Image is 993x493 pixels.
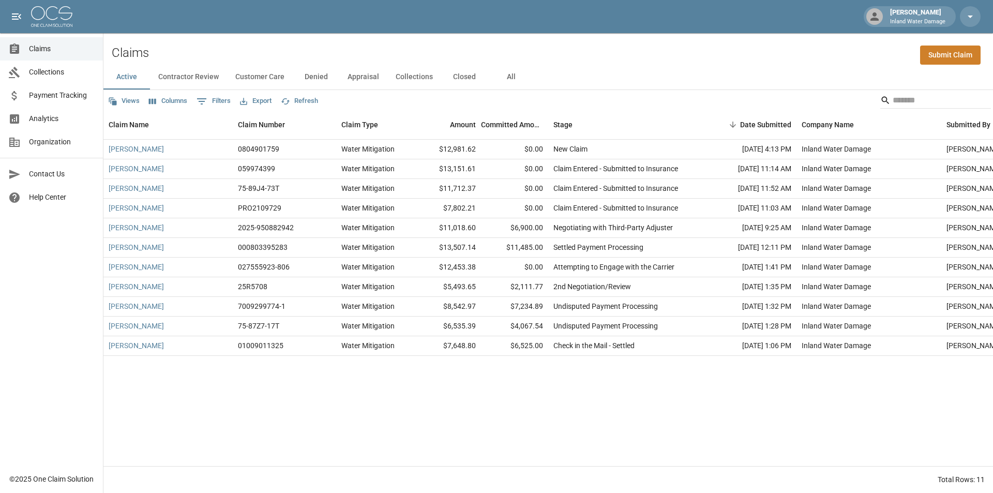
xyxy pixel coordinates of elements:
[112,46,149,61] h2: Claims
[414,218,481,238] div: $11,018.60
[802,144,871,154] div: Inland Water Damage
[488,65,534,89] button: All
[414,110,481,139] div: Amount
[29,43,95,54] span: Claims
[238,144,279,154] div: 0804901759
[103,65,150,89] button: Active
[29,169,95,180] span: Contact Us
[9,474,94,484] div: © 2025 One Claim Solution
[238,222,294,233] div: 2025-950882942
[481,336,548,356] div: $6,525.00
[414,179,481,199] div: $11,712.37
[553,203,678,213] div: Claim Entered - Submitted to Insurance
[109,242,164,252] a: [PERSON_NAME]
[441,65,488,89] button: Closed
[336,110,414,139] div: Claim Type
[109,340,164,351] a: [PERSON_NAME]
[238,110,285,139] div: Claim Number
[341,110,378,139] div: Claim Type
[890,18,945,26] p: Inland Water Damage
[802,183,871,193] div: Inland Water Damage
[703,277,796,297] div: [DATE] 1:35 PM
[341,262,395,272] div: Water Mitigation
[238,321,279,331] div: 75-87Z7-17T
[553,110,573,139] div: Stage
[802,301,871,311] div: Inland Water Damage
[6,6,27,27] button: open drawer
[481,218,548,238] div: $6,900.00
[414,199,481,218] div: $7,802.21
[481,277,548,297] div: $2,111.77
[238,163,275,174] div: 059974399
[103,65,993,89] div: dynamic tabs
[553,321,658,331] div: Undisputed Payment Processing
[414,159,481,179] div: $13,151.61
[802,340,871,351] div: Inland Water Damage
[414,336,481,356] div: $7,648.80
[109,203,164,213] a: [PERSON_NAME]
[29,137,95,147] span: Organization
[109,281,164,292] a: [PERSON_NAME]
[29,192,95,203] span: Help Center
[341,183,395,193] div: Water Mitigation
[109,262,164,272] a: [PERSON_NAME]
[802,163,871,174] div: Inland Water Damage
[553,242,643,252] div: Settled Payment Processing
[29,67,95,78] span: Collections
[29,90,95,101] span: Payment Tracking
[194,93,233,110] button: Show filters
[946,110,990,139] div: Submitted By
[450,110,476,139] div: Amount
[238,242,288,252] div: 000803395283
[802,222,871,233] div: Inland Water Damage
[703,199,796,218] div: [DATE] 11:03 AM
[703,179,796,199] div: [DATE] 11:52 AM
[802,262,871,272] div: Inland Water Damage
[150,65,227,89] button: Contractor Review
[109,222,164,233] a: [PERSON_NAME]
[553,301,658,311] div: Undisputed Payment Processing
[481,159,548,179] div: $0.00
[106,93,142,109] button: Views
[481,258,548,277] div: $0.00
[802,242,871,252] div: Inland Water Damage
[109,110,149,139] div: Claim Name
[802,321,871,331] div: Inland Water Damage
[938,474,985,485] div: Total Rows: 11
[29,113,95,124] span: Analytics
[726,117,740,132] button: Sort
[481,110,548,139] div: Committed Amount
[387,65,441,89] button: Collections
[481,179,548,199] div: $0.00
[293,65,339,89] button: Denied
[553,222,673,233] div: Negotiating with Third-Party Adjuster
[553,163,678,174] div: Claim Entered - Submitted to Insurance
[109,144,164,154] a: [PERSON_NAME]
[703,110,796,139] div: Date Submitted
[341,281,395,292] div: Water Mitigation
[703,218,796,238] div: [DATE] 9:25 AM
[414,238,481,258] div: $13,507.14
[109,183,164,193] a: [PERSON_NAME]
[553,340,635,351] div: Check in the Mail - Settled
[238,281,267,292] div: 25R5708
[109,163,164,174] a: [PERSON_NAME]
[886,7,950,26] div: [PERSON_NAME]
[703,317,796,336] div: [DATE] 1:28 PM
[109,321,164,331] a: [PERSON_NAME]
[31,6,72,27] img: ocs-logo-white-transparent.png
[481,110,543,139] div: Committed Amount
[481,297,548,317] div: $7,234.89
[341,242,395,252] div: Water Mitigation
[880,92,991,111] div: Search
[414,277,481,297] div: $5,493.65
[481,199,548,218] div: $0.00
[103,110,233,139] div: Claim Name
[341,203,395,213] div: Water Mitigation
[339,65,387,89] button: Appraisal
[237,93,274,109] button: Export
[233,110,336,139] div: Claim Number
[703,159,796,179] div: [DATE] 11:14 AM
[553,183,678,193] div: Claim Entered - Submitted to Insurance
[553,144,588,154] div: New Claim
